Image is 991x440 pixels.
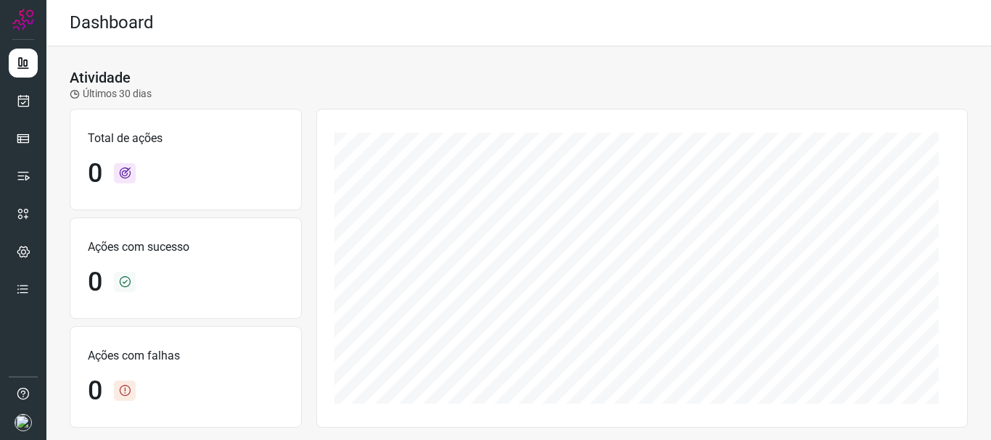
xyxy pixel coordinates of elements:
[88,238,284,256] p: Ações com sucesso
[88,347,284,365] p: Ações com falhas
[12,9,34,30] img: Logo
[88,130,284,147] p: Total de ações
[70,12,154,33] h2: Dashboard
[88,375,102,407] h1: 0
[88,158,102,189] h1: 0
[88,267,102,298] h1: 0
[70,86,152,101] p: Últimos 30 dias
[70,69,131,86] h3: Atividade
